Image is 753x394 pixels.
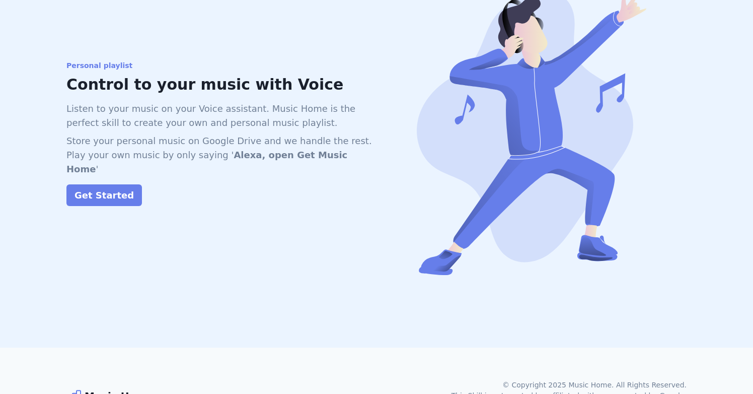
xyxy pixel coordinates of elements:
div: Personal playlist [66,60,376,71]
p: © Copyright 2025 Music Home. All Rights Reserved. [451,380,687,390]
h3: Control to your music with Voice [66,73,376,96]
p: Listen to your music on your Voice assistant. Music Home is the perfect skill to create your own ... [66,102,376,130]
button: Get Started [66,184,142,206]
p: Store your personal music on Google Drive and we handle the rest. Play your own music by only say... [66,134,376,176]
